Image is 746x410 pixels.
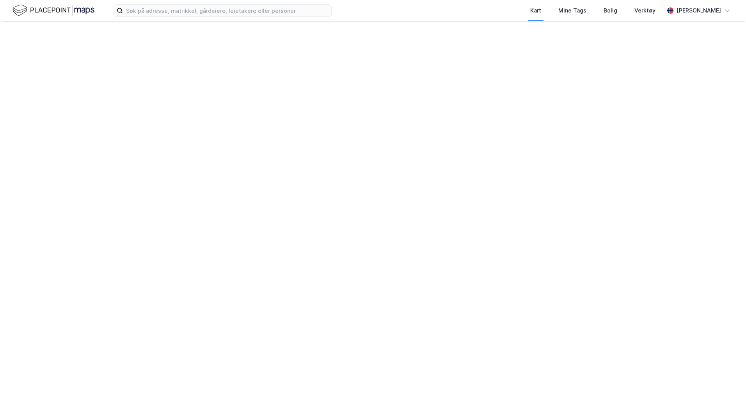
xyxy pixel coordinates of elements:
[677,6,721,15] div: [PERSON_NAME]
[707,373,746,410] iframe: Chat Widget
[604,6,617,15] div: Bolig
[558,6,586,15] div: Mine Tags
[123,5,331,16] input: Søk på adresse, matrikkel, gårdeiere, leietakere eller personer
[12,4,94,17] img: logo.f888ab2527a4732fd821a326f86c7f29.svg
[634,6,655,15] div: Verktøy
[530,6,541,15] div: Kart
